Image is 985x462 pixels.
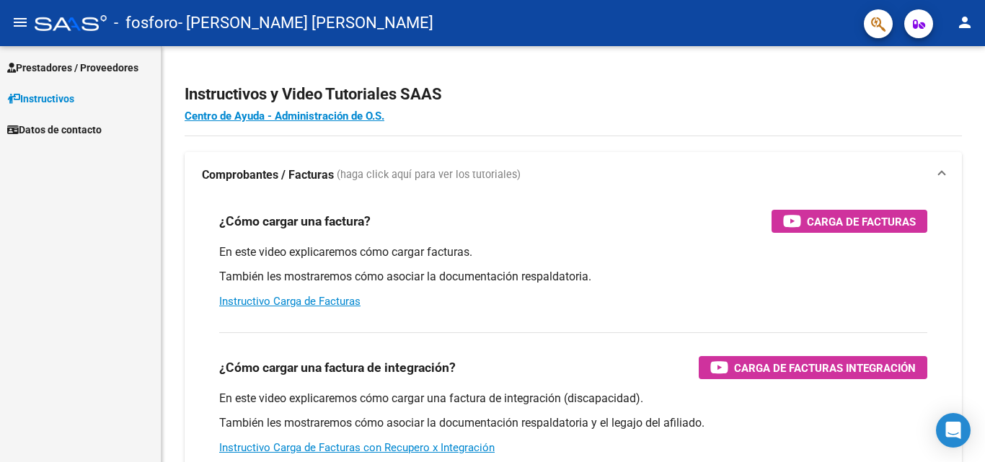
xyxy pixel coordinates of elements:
span: (haga click aquí para ver los tutoriales) [337,167,521,183]
span: Carga de Facturas Integración [734,359,916,377]
p: En este video explicaremos cómo cargar facturas. [219,244,927,260]
a: Instructivo Carga de Facturas con Recupero x Integración [219,441,495,454]
span: - fosforo [114,7,178,39]
p: En este video explicaremos cómo cargar una factura de integración (discapacidad). [219,391,927,407]
a: Instructivo Carga de Facturas [219,295,361,308]
span: Prestadores / Proveedores [7,60,138,76]
div: Open Intercom Messenger [936,413,971,448]
span: Carga de Facturas [807,213,916,231]
button: Carga de Facturas Integración [699,356,927,379]
p: También les mostraremos cómo asociar la documentación respaldatoria y el legajo del afiliado. [219,415,927,431]
h2: Instructivos y Video Tutoriales SAAS [185,81,962,108]
mat-expansion-panel-header: Comprobantes / Facturas (haga click aquí para ver los tutoriales) [185,152,962,198]
p: También les mostraremos cómo asociar la documentación respaldatoria. [219,269,927,285]
a: Centro de Ayuda - Administración de O.S. [185,110,384,123]
button: Carga de Facturas [772,210,927,233]
span: - [PERSON_NAME] [PERSON_NAME] [178,7,433,39]
h3: ¿Cómo cargar una factura de integración? [219,357,456,378]
h3: ¿Cómo cargar una factura? [219,211,371,231]
span: Datos de contacto [7,122,102,138]
mat-icon: menu [12,14,29,31]
span: Instructivos [7,91,74,107]
strong: Comprobantes / Facturas [202,167,334,183]
mat-icon: person [956,14,973,31]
